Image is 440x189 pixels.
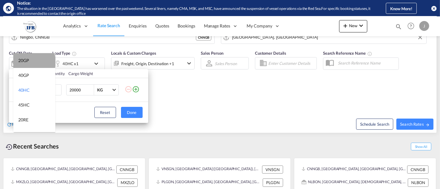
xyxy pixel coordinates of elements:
div: 40RE [18,132,28,138]
div: 45HC [18,102,30,108]
div: 20RE [18,117,28,123]
div: 40HC [18,87,30,93]
div: 20GP [18,57,29,64]
div: 40GP [18,72,29,78]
